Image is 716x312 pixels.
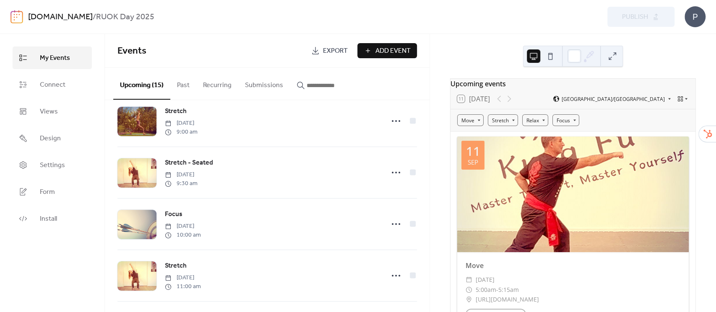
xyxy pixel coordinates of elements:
[196,68,238,99] button: Recurring
[165,261,187,271] span: Stretch
[496,285,498,295] span: -
[357,43,417,58] button: Add Event
[498,285,519,295] span: 5:15am
[466,285,472,295] div: ​
[40,53,70,63] span: My Events
[323,46,348,56] span: Export
[170,68,196,99] button: Past
[40,134,61,144] span: Design
[305,43,354,58] a: Export
[165,273,201,282] span: [DATE]
[466,294,472,304] div: ​
[562,96,665,101] span: [GEOGRAPHIC_DATA]/[GEOGRAPHIC_DATA]
[165,282,201,291] span: 11:00 am
[165,170,198,179] span: [DATE]
[476,275,495,285] span: [DATE]
[476,294,539,304] span: [URL][DOMAIN_NAME]
[28,9,93,25] a: [DOMAIN_NAME]
[113,68,170,100] button: Upcoming (15)
[457,260,689,271] div: Move
[13,207,92,230] a: Install
[466,145,480,157] div: 11
[165,119,198,128] span: [DATE]
[40,107,58,117] span: Views
[375,46,411,56] span: Add Event
[165,128,198,137] span: 9:00 am
[165,209,182,220] a: Focus
[40,160,65,170] span: Settings
[40,80,65,90] span: Connect
[40,187,55,197] span: Form
[13,46,92,69] a: My Events
[476,285,496,295] span: 5:00am
[13,154,92,176] a: Settings
[450,79,695,89] div: Upcoming events
[165,179,198,188] span: 9:30 am
[165,106,187,116] span: Stretch
[165,158,213,168] span: Stretch - Seated
[685,6,706,27] div: P
[10,10,23,23] img: logo
[13,127,92,150] a: Design
[165,260,187,271] a: Stretch
[13,180,92,203] a: Form
[466,275,472,285] div: ​
[468,159,478,165] div: Sep
[165,209,182,219] span: Focus
[117,42,146,60] span: Events
[96,9,154,25] b: RUOK Day 2025
[165,157,213,168] a: Stretch - Seated
[40,214,57,224] span: Install
[13,100,92,123] a: Views
[93,9,96,25] b: /
[165,231,201,240] span: 10:00 am
[13,73,92,96] a: Connect
[165,222,201,231] span: [DATE]
[238,68,290,99] button: Submissions
[165,106,187,117] a: Stretch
